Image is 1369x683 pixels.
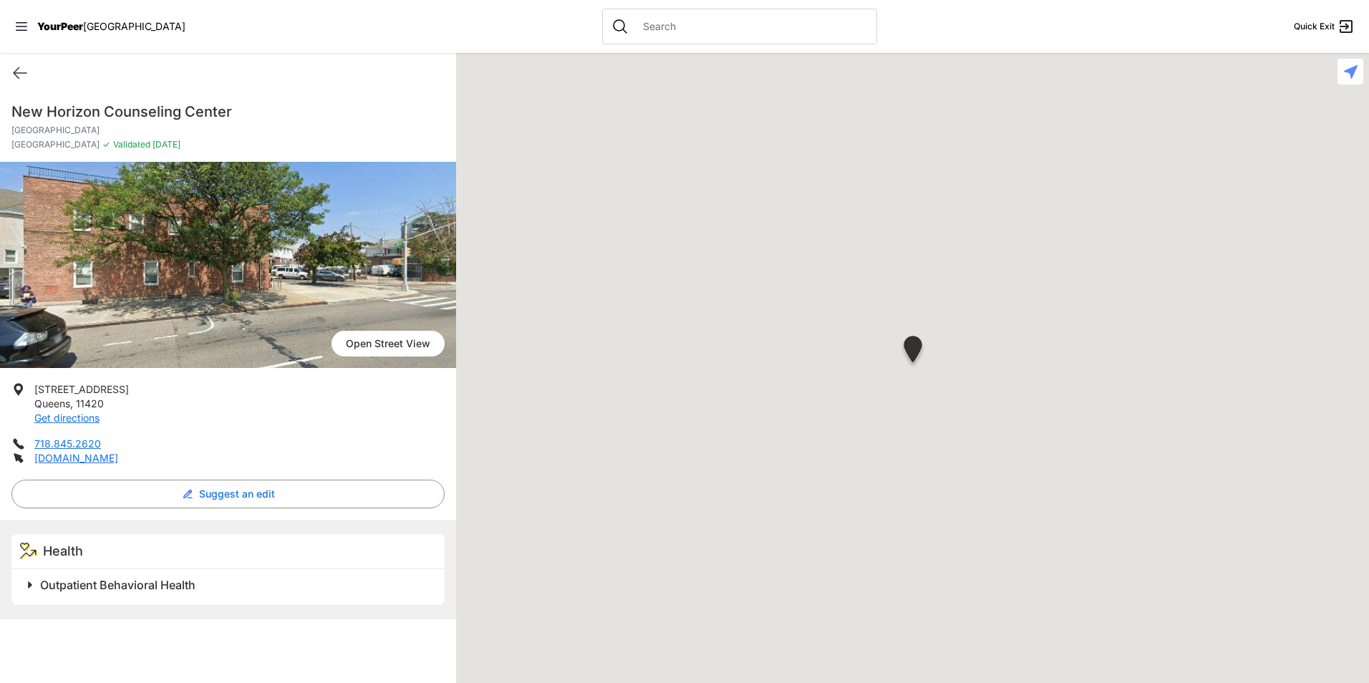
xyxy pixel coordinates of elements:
[1294,21,1335,32] span: Quick Exit
[895,330,931,374] div: Ozone Park
[43,543,83,558] span: Health
[11,480,445,508] button: Suggest an edit
[150,139,180,150] span: [DATE]
[102,139,110,150] span: ✓
[634,19,868,34] input: Search
[11,139,100,150] span: [GEOGRAPHIC_DATA]
[113,139,150,150] span: Validated
[34,452,118,464] a: [DOMAIN_NAME]
[34,383,129,395] span: [STREET_ADDRESS]
[11,125,445,136] p: [GEOGRAPHIC_DATA]
[11,102,445,122] h1: New Horizon Counseling Center
[1294,18,1355,35] a: Quick Exit
[34,397,70,410] span: Queens
[34,437,101,450] a: 718.845.2620
[199,487,275,501] span: Suggest an edit
[332,331,445,357] a: Open Street View
[37,22,185,31] a: YourPeer[GEOGRAPHIC_DATA]
[76,397,104,410] span: 11420
[40,578,195,592] span: Outpatient Behavioral Health
[70,397,73,410] span: ,
[37,20,83,32] span: YourPeer
[34,412,100,424] a: Get directions
[83,20,185,32] span: [GEOGRAPHIC_DATA]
